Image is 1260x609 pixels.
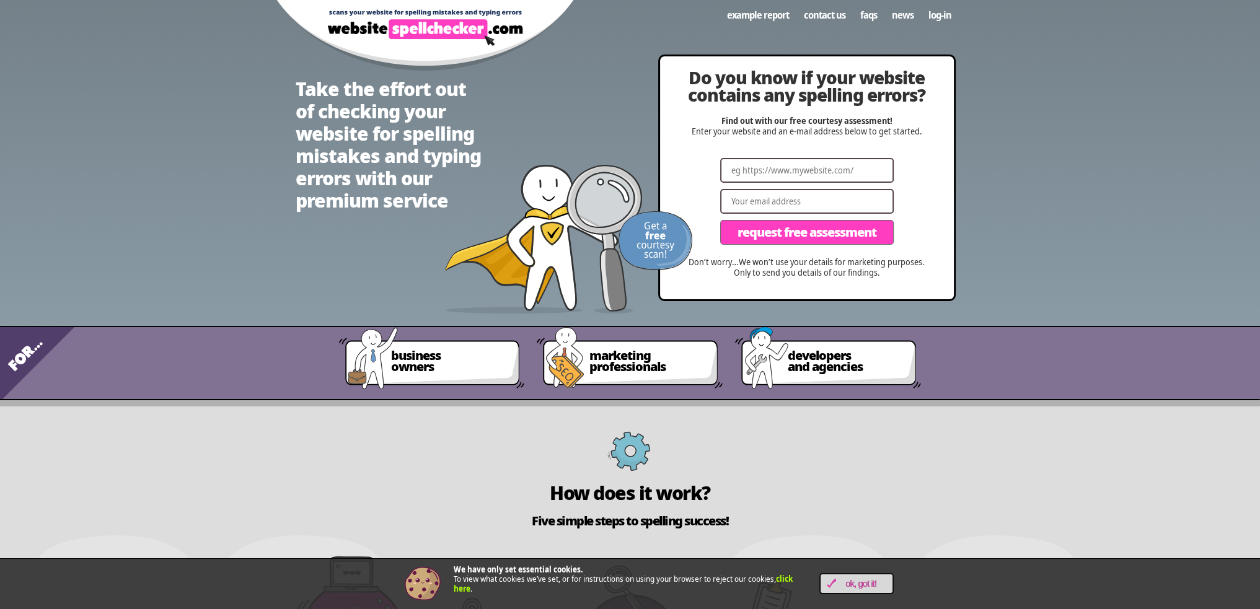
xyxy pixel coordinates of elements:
h2: Do you know if your website contains any spelling errors? [685,69,929,103]
p: Don’t worry…We won’t use your details for marketing purposes. Only to send you details of our fin... [685,257,929,278]
a: Contact us [796,3,852,27]
a: marketingprofessionals [574,343,723,393]
h1: Take the effort out of checking your website for spelling mistakes and typing errors with our pre... [296,78,482,212]
a: developersand agencies [772,343,921,393]
span: business owners [391,350,510,372]
p: To view what cookies we’ve set, or for instructions on using your browser to reject our cookies, . [454,565,801,594]
button: Request Free Assessment [720,220,894,245]
input: Your email address [720,189,894,214]
a: Log-in [920,3,958,27]
strong: Find out with our free courtesy assessment! [721,115,892,126]
span: Request Free Assessment [738,226,876,239]
img: Cookie [404,565,441,602]
img: website spellchecker scans your website looking for spelling mistakes [444,165,643,313]
img: Get a FREE courtesy scan! [618,211,692,270]
p: Enter your website and an e-mail address below to get started. [685,116,929,137]
a: businessowners [376,343,525,393]
a: Example Report [719,3,796,27]
span: developers and agencies [787,350,906,372]
a: FAQs [852,3,884,27]
input: eg https://www.mywebsite.com/ [720,158,894,183]
span: OK, Got it! [836,579,886,589]
strong: We have only set essential cookies. [454,564,583,575]
a: OK, Got it! [819,573,894,594]
h2: Five simple steps to spelling success! [283,515,977,527]
h2: How does it work? [283,484,977,502]
span: marketing professionals [589,350,708,372]
a: News [884,3,920,27]
a: click here [454,573,793,594]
